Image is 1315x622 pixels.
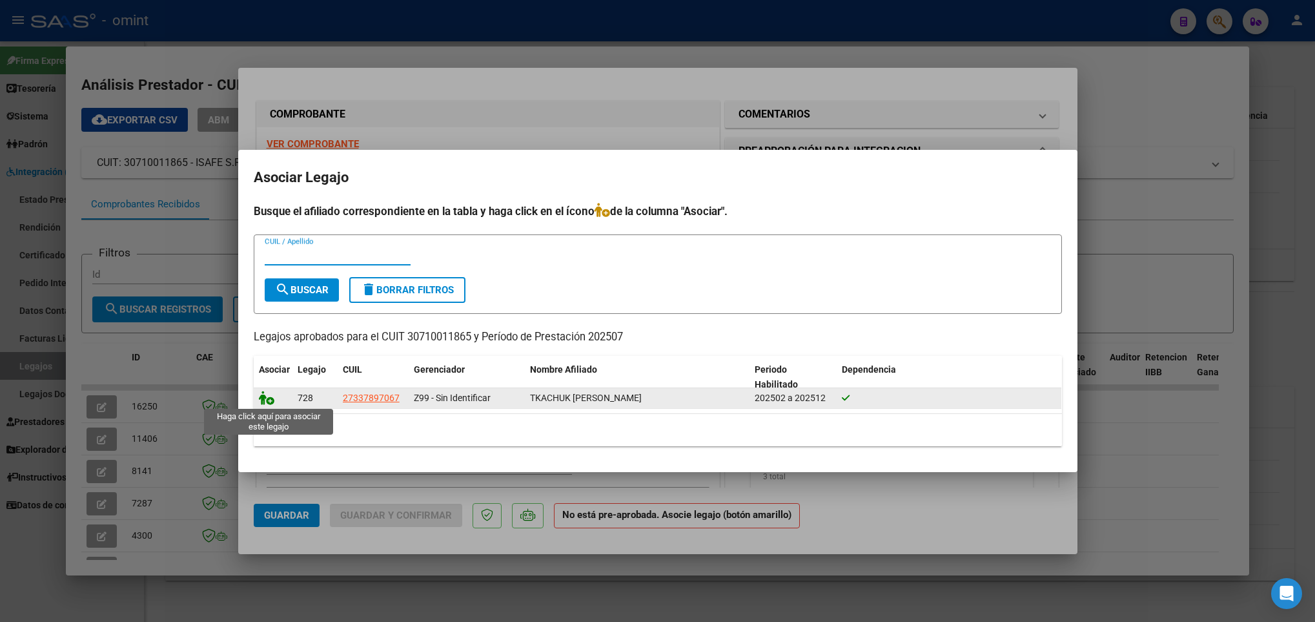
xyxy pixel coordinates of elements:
[343,364,362,375] span: CUIL
[298,393,313,403] span: 728
[414,393,491,403] span: Z99 - Sin Identificar
[361,282,376,297] mat-icon: delete
[338,356,409,399] datatable-header-cell: CUIL
[349,277,465,303] button: Borrar Filtros
[414,364,465,375] span: Gerenciador
[525,356,749,399] datatable-header-cell: Nombre Afiliado
[254,165,1062,190] h2: Asociar Legajo
[298,364,326,375] span: Legajo
[265,278,339,302] button: Buscar
[254,356,292,399] datatable-header-cell: Asociar
[254,203,1062,220] h4: Busque el afiliado correspondiente en la tabla y haga click en el ícono de la columna "Asociar".
[254,414,1062,446] div: 1 registros
[837,356,1061,399] datatable-header-cell: Dependencia
[530,364,597,375] span: Nombre Afiliado
[842,364,896,375] span: Dependencia
[749,356,837,399] datatable-header-cell: Periodo Habilitado
[275,284,329,296] span: Buscar
[275,282,291,297] mat-icon: search
[409,356,525,399] datatable-header-cell: Gerenciador
[259,364,290,375] span: Asociar
[254,329,1062,346] p: Legajos aprobados para el CUIT 30710011865 y Período de Prestación 202507
[755,391,831,406] div: 202502 a 202512
[361,284,454,296] span: Borrar Filtros
[755,364,798,389] span: Periodo Habilitado
[530,393,642,403] span: TKACHUK DANIELA NIEVES
[1271,578,1302,609] div: Open Intercom Messenger
[343,393,400,403] span: 27337897067
[292,356,338,399] datatable-header-cell: Legajo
